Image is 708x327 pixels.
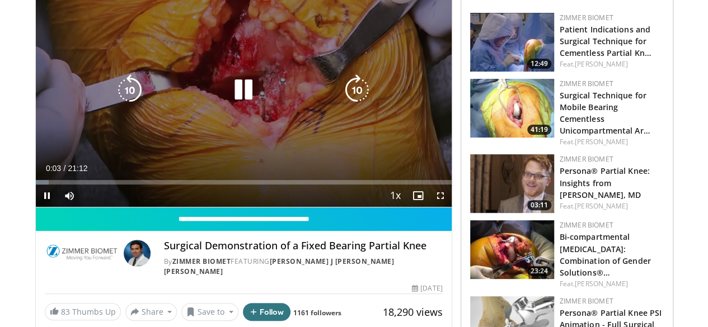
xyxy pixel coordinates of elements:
[61,306,70,317] span: 83
[164,240,443,252] h4: Surgical Demonstration of a Fixed Bearing Partial Knee
[527,200,551,210] span: 03:11
[470,79,554,138] a: 41:19
[181,303,238,321] button: Save to
[560,154,613,164] a: Zimmer Biomet
[68,164,87,173] span: 21:12
[527,125,551,135] span: 41:19
[560,79,613,88] a: Zimmer Biomet
[243,303,291,321] button: Follow
[560,13,613,22] a: Zimmer Biomet
[293,308,341,317] a: 1161 followers
[470,154,554,213] img: f87a5073-b7d4-4925-9e52-a0028613b997.png.150x105_q85_crop-smart_upscale.png
[470,220,554,279] a: 23:24
[383,305,443,319] span: 18,290 views
[527,59,551,69] span: 12:49
[560,24,651,58] a: Patient Indications and Surgical Technique for Cementless Partial Kn…
[470,79,554,138] img: e9ed289e-2b85-4599-8337-2e2b4fe0f32a.150x105_q85_crop-smart_upscale.jpg
[36,184,58,207] button: Pause
[470,13,554,72] a: 12:49
[560,220,613,230] a: Zimmer Biomet
[560,231,651,277] a: Bi-compartmental [MEDICAL_DATA]: Combination of Gender Solutions®…
[560,165,650,200] a: Persona® Partial Knee: Insights from [PERSON_NAME], MD
[172,257,231,266] a: Zimmer Biomet
[124,240,151,267] img: Avatar
[575,59,628,69] a: [PERSON_NAME]
[470,13,554,72] img: 2c28c705-9b27-4f8d-ae69-2594b16edd0d.150x105_q85_crop-smart_upscale.jpg
[575,137,628,146] a: [PERSON_NAME]
[527,266,551,276] span: 23:24
[45,240,119,267] img: Zimmer Biomet
[560,90,650,136] a: Surgical Technique for Mobile Bearing Cementless Unicompartmental Ar…
[412,283,442,293] div: [DATE]
[560,296,613,306] a: Zimmer Biomet
[560,279,664,289] div: Feat.
[164,257,395,276] a: [PERSON_NAME] J [PERSON_NAME] [PERSON_NAME]
[407,184,429,207] button: Enable picture-in-picture mode
[385,184,407,207] button: Playback Rate
[470,220,554,279] img: dc286c30-bcc4-47d6-b614-e3642f4746ad.150x105_q85_crop-smart_upscale.jpg
[36,180,452,184] div: Progress Bar
[429,184,452,207] button: Fullscreen
[575,279,628,288] a: [PERSON_NAME]
[58,184,81,207] button: Mute
[64,164,66,173] span: /
[560,137,664,147] div: Feat.
[560,201,664,211] div: Feat.
[470,154,554,213] a: 03:11
[125,303,177,321] button: Share
[575,201,628,211] a: [PERSON_NAME]
[45,303,121,320] a: 83 Thumbs Up
[560,59,664,69] div: Feat.
[46,164,61,173] span: 0:03
[164,257,443,277] div: By FEATURING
